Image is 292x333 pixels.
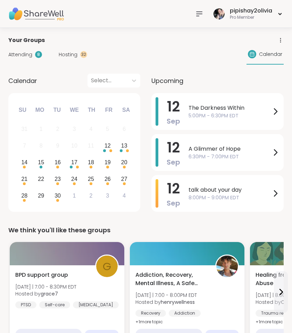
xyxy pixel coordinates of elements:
[89,191,92,200] div: 2
[117,188,132,203] div: Choose Saturday, October 4th, 2025
[189,104,271,112] span: The Darkness Within
[135,271,208,288] span: Addiction, Recovery, Mental Illness, A Safe Space
[38,174,44,184] div: 22
[105,174,111,184] div: 26
[55,174,61,184] div: 23
[50,172,65,186] div: Choose Tuesday, September 23rd, 2025
[216,256,238,277] img: henrywellness
[32,102,47,118] div: Mo
[71,158,77,167] div: 17
[118,102,134,118] div: Sa
[67,102,82,118] div: We
[16,121,132,204] div: month 2025-09
[59,51,77,58] span: Hosting
[189,145,271,153] span: A Glimmer of Hope
[84,122,99,137] div: Not available Thursday, September 4th, 2025
[167,179,180,198] span: 12
[88,158,94,167] div: 18
[121,158,127,167] div: 20
[17,188,32,203] div: Choose Sunday, September 28th, 2025
[50,155,65,170] div: Choose Tuesday, September 16th, 2025
[189,112,271,119] span: 5:00PM - 6:30PM EDT
[15,283,76,290] span: [DATE] | 7:00 - 8:30PM EDT
[230,15,272,20] div: Pro Member
[259,51,282,58] span: Calendar
[38,158,44,167] div: 15
[89,124,92,134] div: 4
[17,155,32,170] div: Choose Sunday, September 14th, 2025
[34,172,49,186] div: Choose Monday, September 22nd, 2025
[38,191,44,200] div: 29
[34,139,49,153] div: Not available Monday, September 8th, 2025
[117,172,132,186] div: Choose Saturday, September 27th, 2025
[105,158,111,167] div: 19
[167,198,180,208] span: Sep
[17,139,32,153] div: Not available Sunday, September 7th, 2025
[100,155,115,170] div: Choose Friday, September 19th, 2025
[40,141,43,150] div: 8
[135,299,197,306] span: Hosted by
[21,124,27,134] div: 31
[88,174,94,184] div: 25
[100,139,115,153] div: Choose Friday, September 12th, 2025
[189,186,271,194] span: talk about your day
[17,172,32,186] div: Choose Sunday, September 21st, 2025
[8,51,32,58] span: Attending
[34,122,49,137] div: Not available Monday, September 1st, 2025
[84,102,99,118] div: Th
[67,155,82,170] div: Choose Wednesday, September 17th, 2025
[84,139,99,153] div: Not available Thursday, September 11th, 2025
[50,122,65,137] div: Not available Tuesday, September 2nd, 2025
[71,141,77,150] div: 10
[49,102,65,118] div: Tu
[50,188,65,203] div: Choose Tuesday, September 30th, 2025
[189,194,271,201] span: 8:00PM - 9:00PM EDT
[135,292,197,299] span: [DATE] | 7:00 - 8:00PM EDT
[100,172,115,186] div: Choose Friday, September 26th, 2025
[84,155,99,170] div: Choose Thursday, September 18th, 2025
[34,188,49,203] div: Choose Monday, September 29th, 2025
[121,141,127,150] div: 13
[167,116,180,126] span: Sep
[15,102,30,118] div: Su
[21,191,27,200] div: 28
[55,191,61,200] div: 30
[167,157,180,167] span: Sep
[84,172,99,186] div: Choose Thursday, September 25th, 2025
[100,122,115,137] div: Not available Friday, September 5th, 2025
[56,141,59,150] div: 9
[39,301,70,308] div: Self-care
[100,188,115,203] div: Choose Friday, October 3rd, 2025
[106,124,109,134] div: 5
[8,225,284,235] div: We think you'll like these groups
[8,36,45,44] span: Your Groups
[103,258,111,275] span: g
[117,122,132,137] div: Not available Saturday, September 6th, 2025
[35,51,42,58] div: 8
[15,290,76,297] span: Hosted by
[50,139,65,153] div: Not available Tuesday, September 9th, 2025
[15,301,36,308] div: PTSD
[41,290,58,297] b: grace7
[15,271,68,279] span: BPD support group
[189,153,271,160] span: 6:30PM - 7:00PM EDT
[73,301,119,308] div: [MEDICAL_DATA]
[71,174,77,184] div: 24
[167,138,180,157] span: 12
[151,76,183,85] span: Upcoming
[23,141,26,150] div: 7
[101,102,116,118] div: Fr
[73,124,76,134] div: 3
[123,124,126,134] div: 6
[123,191,126,200] div: 4
[67,172,82,186] div: Choose Wednesday, September 24th, 2025
[67,139,82,153] div: Not available Wednesday, September 10th, 2025
[88,141,94,150] div: 11
[21,158,27,167] div: 14
[230,7,272,15] div: pipishay2olivia
[67,122,82,137] div: Not available Wednesday, September 3rd, 2025
[55,158,61,167] div: 16
[161,299,195,306] b: henrywellness
[169,310,201,317] div: Addiction
[135,310,166,317] div: Recovery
